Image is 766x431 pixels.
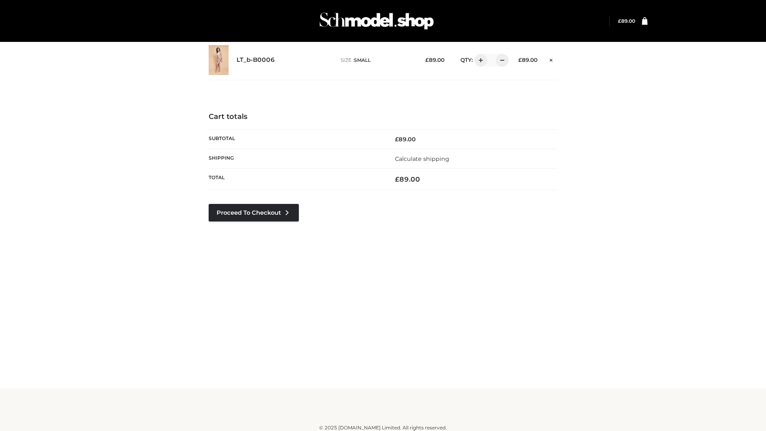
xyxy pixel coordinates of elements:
th: Shipping [209,149,383,168]
h4: Cart totals [209,113,557,121]
a: Remove this item [545,54,557,64]
bdi: 89.00 [395,136,416,143]
a: LT_b-B0006 [237,56,275,64]
a: £89.00 [618,18,635,24]
a: Proceed to Checkout [209,204,299,221]
span: £ [618,18,621,24]
a: Calculate shipping [395,155,449,162]
span: £ [425,57,429,63]
bdi: 89.00 [395,175,420,183]
span: £ [518,57,522,63]
th: Total [209,169,383,190]
span: £ [395,175,399,183]
p: size : [341,57,413,64]
span: SMALL [354,57,371,63]
bdi: 89.00 [518,57,537,63]
img: LT_b-B0006 - SMALL [209,45,229,75]
div: QTY: [452,54,506,67]
span: £ [395,136,399,143]
th: Subtotal [209,129,383,149]
img: Schmodel Admin 964 [317,5,436,37]
bdi: 89.00 [425,57,444,63]
bdi: 89.00 [618,18,635,24]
